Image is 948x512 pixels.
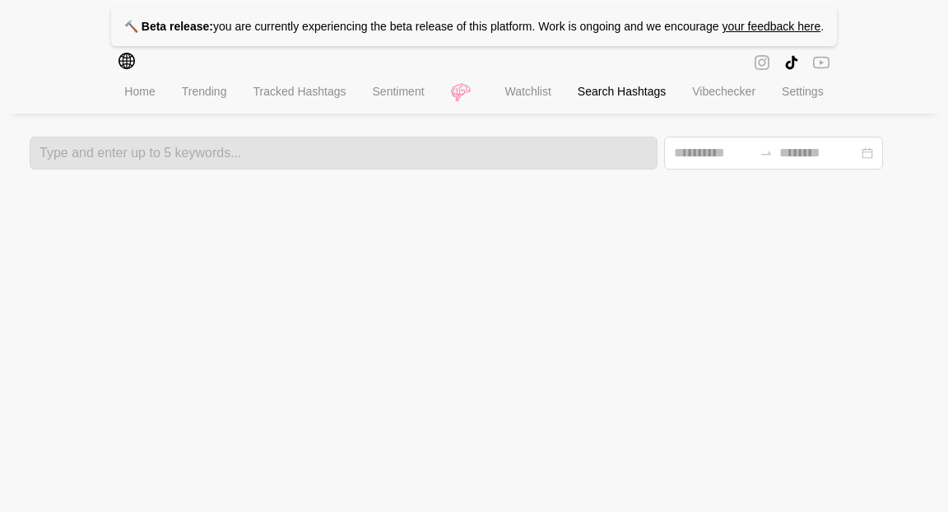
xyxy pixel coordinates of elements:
span: global [118,53,135,72]
span: Search Hashtags [578,85,666,98]
span: Vibechecker [692,85,755,98]
span: Sentiment [373,85,425,98]
span: Tracked Hashtags [253,85,346,98]
span: swap-right [760,147,773,160]
span: to [760,147,773,160]
a: your feedback here [722,20,820,33]
p: you are currently experiencing the beta release of this platform. Work is ongoing and we encourage . [111,7,837,46]
span: instagram [754,53,770,72]
strong: 🔨 Beta release: [124,20,213,33]
span: Watchlist [505,85,551,98]
span: Settings [782,85,824,98]
span: youtube [813,53,829,72]
span: Trending [182,85,227,98]
span: Home [124,85,155,98]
